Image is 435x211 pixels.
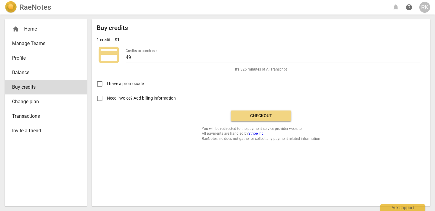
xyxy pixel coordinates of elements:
button: Checkout [231,110,291,121]
span: Transactions [12,113,75,120]
a: Change plan [5,94,87,109]
span: Buy credits [12,84,75,91]
a: Transactions [5,109,87,124]
h2: Buy credits [97,24,128,32]
label: Credits to purchase [126,49,156,53]
span: Manage Teams [12,40,75,47]
a: Profile [5,51,87,65]
div: Home [5,22,87,36]
h2: RaeNotes [19,3,51,12]
img: Logo [5,1,17,13]
a: Invite a friend [5,124,87,138]
span: Invite a friend [12,127,75,134]
div: Home [12,25,75,33]
span: credit_card [97,43,121,67]
span: Need invoice? Add billing information [107,95,177,101]
a: Buy credits [5,80,87,94]
span: Checkout [236,113,286,119]
span: I have a promocode [107,81,144,87]
a: Balance [5,65,87,80]
a: LogoRaeNotes [5,1,51,13]
span: home [12,25,19,33]
p: 1 credit = $1 [97,37,120,43]
span: It's 326 minutes of AI Transcript [235,67,287,72]
a: Stripe Inc. [248,131,264,136]
span: You will be redirected to the payment service provider website. All payments are handled by RaeNo... [202,126,320,141]
span: Balance [12,69,75,76]
span: Profile [12,54,75,62]
span: Change plan [12,98,75,105]
div: Ask support [380,204,425,211]
a: Help [404,2,414,13]
span: help [405,4,413,11]
a: Manage Teams [5,36,87,51]
button: RK [419,2,430,13]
